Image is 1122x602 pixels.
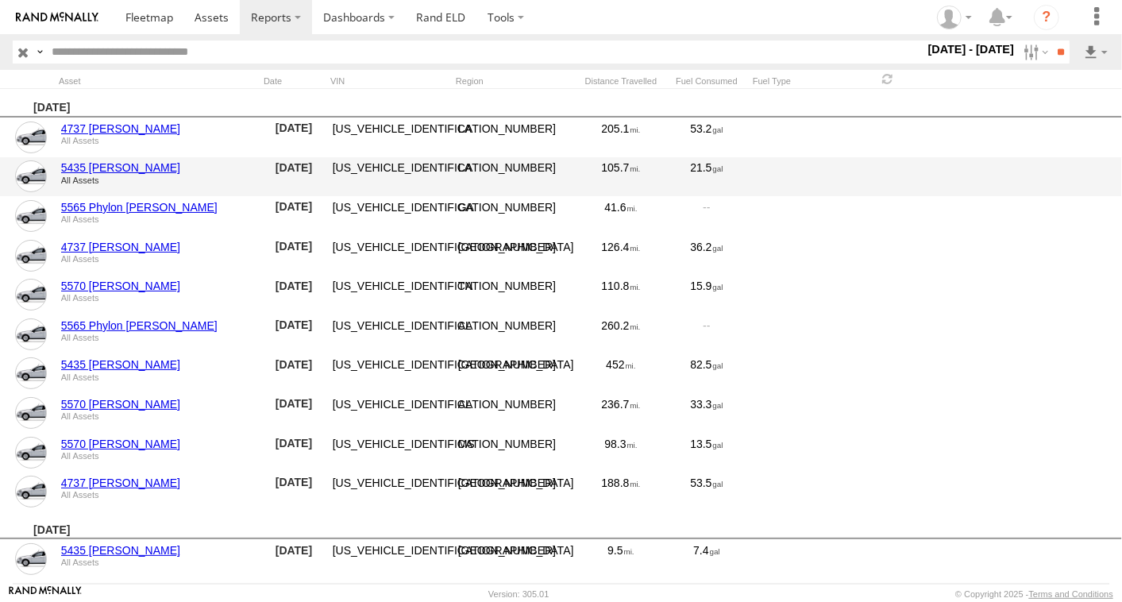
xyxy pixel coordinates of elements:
[1017,41,1051,64] label: Search Filter Options
[61,583,255,597] a: 4737 [PERSON_NAME]
[581,276,661,313] div: 110.8
[1082,41,1109,64] label: Export results as...
[330,434,449,471] div: [US_VEHICLE_IDENTIFICATION_NUMBER]
[330,395,449,431] div: [US_VEHICLE_IDENTIFICATION_NUMBER]
[264,276,324,313] div: [DATE]
[61,122,255,136] a: 4737 [PERSON_NAME]
[330,198,449,234] div: [US_VEHICLE_IDENTIFICATION_NUMBER]
[667,395,746,431] div: 33.3
[456,237,575,274] div: [GEOGRAPHIC_DATA]
[955,589,1113,599] div: © Copyright 2025 -
[61,411,255,421] div: All Assets
[61,254,255,264] div: All Assets
[61,160,255,175] a: 5435 [PERSON_NAME]
[667,356,746,392] div: 82.5
[667,541,746,577] div: 7.4
[667,473,746,510] div: 53.5
[61,200,255,214] a: 5565 Phylon [PERSON_NAME]
[61,293,255,303] div: All Assets
[456,119,575,156] div: LA
[456,473,575,510] div: [GEOGRAPHIC_DATA]
[330,541,449,577] div: [US_VEHICLE_IDENTIFICATION_NUMBER]
[456,198,575,234] div: GA
[581,159,661,195] div: 105.7
[264,237,324,274] div: [DATE]
[264,198,324,234] div: [DATE]
[667,434,746,471] div: 13.5
[264,473,324,510] div: [DATE]
[925,41,1018,58] label: [DATE] - [DATE]
[61,318,255,333] a: 5565 Phylon [PERSON_NAME]
[61,279,255,293] a: 5570 [PERSON_NAME]
[456,356,575,392] div: [GEOGRAPHIC_DATA]
[61,476,255,490] a: 4737 [PERSON_NAME]
[61,397,255,411] a: 5570 [PERSON_NAME]
[264,316,324,353] div: [DATE]
[330,276,449,313] div: [US_VEHICLE_IDENTIFICATION_NUMBER]
[330,316,449,353] div: [US_VEHICLE_IDENTIFICATION_NUMBER]
[61,372,255,382] div: All Assets
[61,543,255,558] a: 5435 [PERSON_NAME]
[330,473,449,510] div: [US_VEHICLE_IDENTIFICATION_NUMBER]
[61,451,255,461] div: All Assets
[456,395,575,431] div: AL
[456,159,575,195] div: LA
[264,159,324,195] div: [DATE]
[33,41,46,64] label: Search Query
[667,119,746,156] div: 53.2
[667,159,746,195] div: 21.5
[330,159,449,195] div: [US_VEHICLE_IDENTIFICATION_NUMBER]
[581,434,661,471] div: 98.3
[581,541,661,577] div: 9.5
[488,589,549,599] div: Version: 305.01
[61,357,255,372] a: 5435 [PERSON_NAME]
[264,395,324,431] div: [DATE]
[581,473,661,510] div: 188.8
[264,541,324,577] div: [DATE]
[330,356,449,392] div: [US_VEHICLE_IDENTIFICATION_NUMBER]
[581,356,661,392] div: 452
[1029,589,1113,599] a: Terms and Conditions
[581,198,661,234] div: 41.6
[330,237,449,274] div: [US_VEHICLE_IDENTIFICATION_NUMBER]
[61,333,255,342] div: All Assets
[667,276,746,313] div: 15.9
[330,119,449,156] div: [US_VEHICLE_IDENTIFICATION_NUMBER]
[581,316,661,353] div: 260.2
[61,558,255,567] div: All Assets
[581,395,661,431] div: 236.7
[667,237,746,274] div: 36.2
[61,176,255,185] div: All Assets
[264,119,324,156] div: [DATE]
[264,356,324,392] div: [DATE]
[581,119,661,156] div: 205.1
[16,12,98,23] img: rand-logo.svg
[456,276,575,313] div: TN
[61,490,255,500] div: All Assets
[61,240,255,254] a: 4737 [PERSON_NAME]
[61,437,255,451] a: 5570 [PERSON_NAME]
[61,214,255,224] div: All Assets
[1034,5,1059,30] i: ?
[456,541,575,577] div: [GEOGRAPHIC_DATA]
[878,71,897,87] span: Refresh
[61,136,255,145] div: All Assets
[264,434,324,471] div: [DATE]
[456,316,575,353] div: AL
[456,434,575,471] div: MS
[9,586,82,602] a: Visit our Website
[581,237,661,274] div: 126.4
[931,6,977,29] div: Scott Ambler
